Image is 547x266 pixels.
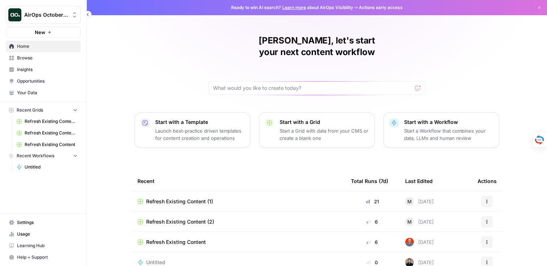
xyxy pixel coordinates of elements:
[351,259,394,266] div: 0
[6,217,81,228] a: Settings
[17,90,77,96] span: Your Data
[405,238,434,246] div: [DATE]
[351,238,394,246] div: 6
[6,150,81,161] button: Recent Workflows
[6,105,81,116] button: Recent Grids
[6,228,81,240] a: Usage
[24,11,68,18] span: AirOps October Cohort
[383,112,499,148] button: Start with a WorkflowStart a Workflow that combines your data, LLMs and human review
[25,130,77,136] span: Refresh Existing Content (2)
[6,41,81,52] a: Home
[6,6,81,24] button: Workspace: AirOps October Cohort
[17,231,77,237] span: Usage
[137,238,339,246] a: Refresh Existing Content
[137,171,339,191] div: Recent
[259,112,375,148] button: Start with a GridStart a Grid with data from your CMS or create a blank one
[155,127,244,142] p: Launch best-practice driven templates for content creation and operations
[404,127,493,142] p: Start a Workflow that combines your data, LLMs and human review
[17,107,43,113] span: Recent Grids
[17,254,77,261] span: Help + Support
[135,112,250,148] button: Start with a TemplateLaunch best-practice driven templates for content creation and operations
[351,171,388,191] div: Total Runs (7d)
[405,171,433,191] div: Last Edited
[213,84,412,92] input: What would you like to create today?
[407,218,412,225] span: M
[351,218,394,225] div: 6
[146,259,165,266] span: Untitled
[359,4,403,11] span: Actions early access
[137,259,339,266] a: Untitled
[6,64,81,75] a: Insights
[282,5,306,10] a: Learn more
[6,27,81,38] button: New
[17,55,77,61] span: Browse
[17,78,77,84] span: Opportunities
[137,198,339,205] a: Refresh Existing Content (1)
[25,118,77,125] span: Refresh Existing Content (1)
[405,217,434,226] div: [DATE]
[404,119,493,126] p: Start with a Workflow
[13,116,81,127] a: Refresh Existing Content (1)
[405,238,414,246] img: 698zlg3kfdwlkwrbrsgpwna4smrc
[137,218,339,225] a: Refresh Existing Content (2)
[6,75,81,87] a: Opportunities
[146,198,213,205] span: Refresh Existing Content (1)
[17,153,54,159] span: Recent Workflows
[8,8,21,21] img: AirOps October Cohort Logo
[13,139,81,150] a: Refresh Existing Content
[13,161,81,173] a: Untitled
[6,52,81,64] a: Browse
[17,43,77,50] span: Home
[6,252,81,263] button: Help + Support
[35,29,45,36] span: New
[25,141,77,148] span: Refresh Existing Content
[155,119,244,126] p: Start with a Template
[231,4,353,11] span: Ready to win AI search? about AirOps Visibility
[478,171,497,191] div: Actions
[17,66,77,73] span: Insights
[351,198,394,205] div: 21
[6,87,81,99] a: Your Data
[17,219,77,226] span: Settings
[13,127,81,139] a: Refresh Existing Content (2)
[17,242,77,249] span: Learning Hub
[280,119,369,126] p: Start with a Grid
[407,198,412,205] span: M
[25,164,77,170] span: Untitled
[208,35,425,58] h1: [PERSON_NAME], let's start your next content workflow
[146,238,206,246] span: Refresh Existing Content
[146,218,214,225] span: Refresh Existing Content (2)
[280,127,369,142] p: Start a Grid with data from your CMS or create a blank one
[6,240,81,252] a: Learning Hub
[405,197,434,206] div: [DATE]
